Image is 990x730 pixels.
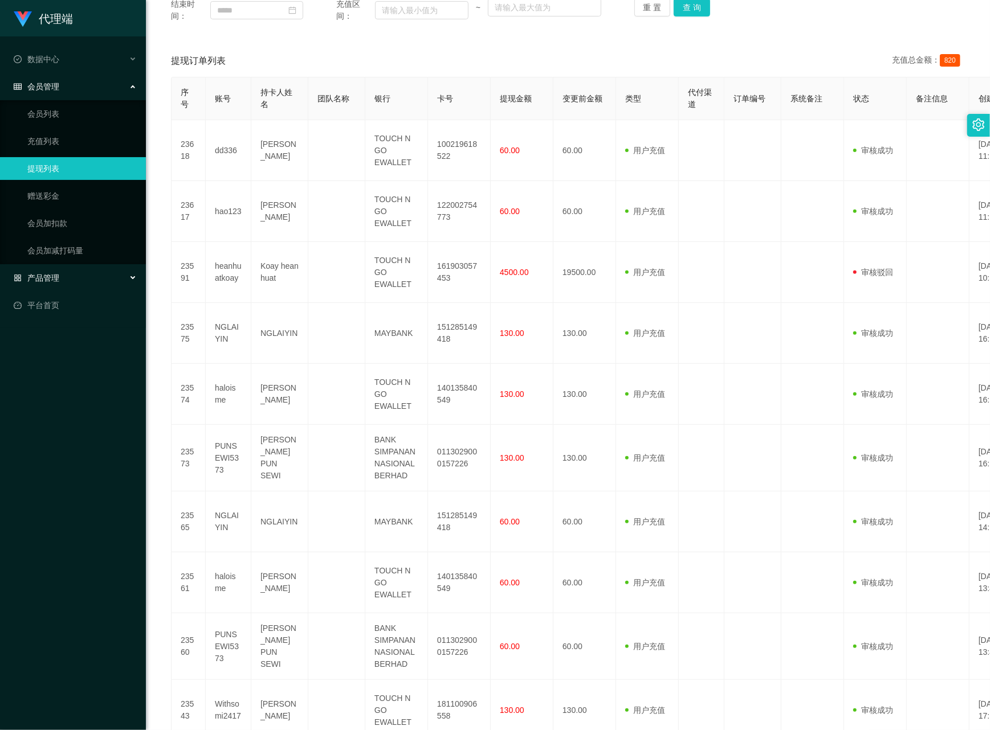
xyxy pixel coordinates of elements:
[553,120,616,181] td: 60.00
[251,613,308,680] td: [PERSON_NAME] PUN SEWI
[374,94,390,103] span: 银行
[428,552,491,613] td: 140135840549
[288,6,296,14] i: 图标: calendar
[27,102,137,125] a: 会员列表
[916,94,948,103] span: 备注信息
[14,274,22,282] i: 图标: appstore-o
[553,242,616,303] td: 19500.00
[27,239,137,262] a: 会员加减打码量
[428,613,491,680] td: 0113029000157226
[500,453,524,462] span: 130.00
[172,425,206,491] td: 23573
[251,181,308,242] td: [PERSON_NAME]
[563,94,602,103] span: 变更前金额
[27,130,137,153] a: 充值列表
[553,425,616,491] td: 130.00
[853,94,869,103] span: 状态
[553,364,616,425] td: 130.00
[14,14,73,23] a: 代理端
[734,94,765,103] span: 订单编号
[375,1,469,19] input: 请输入最小值为
[553,181,616,242] td: 60.00
[625,642,665,651] span: 用户充值
[625,207,665,216] span: 用户充值
[14,55,22,63] i: 图标: check-circle-o
[853,517,893,526] span: 审核成功
[625,389,665,399] span: 用户充值
[428,364,491,425] td: 140135840549
[625,329,665,338] span: 用户充值
[500,207,520,216] span: 60.00
[853,329,893,338] span: 审核成功
[500,517,520,526] span: 60.00
[853,268,893,277] span: 审核驳回
[940,54,960,67] span: 820
[853,207,893,216] span: 审核成功
[365,242,428,303] td: TOUCH N GO EWALLET
[27,157,137,180] a: 提现列表
[625,453,665,462] span: 用户充值
[428,303,491,364] td: 151285149418
[365,303,428,364] td: MAYBANK
[206,181,251,242] td: hao123
[553,491,616,552] td: 60.00
[260,88,292,109] span: 持卡人姓名
[251,242,308,303] td: Koay hean huat
[553,613,616,680] td: 60.00
[172,181,206,242] td: 23617
[500,389,524,399] span: 130.00
[853,146,893,155] span: 审核成功
[14,11,32,27] img: logo.9652507e.png
[365,181,428,242] td: TOUCH N GO EWALLET
[500,146,520,155] span: 60.00
[172,552,206,613] td: 23561
[215,94,231,103] span: 账号
[39,1,73,37] h1: 代理端
[500,329,524,338] span: 130.00
[206,120,251,181] td: dd336
[625,706,665,715] span: 用户充值
[317,94,349,103] span: 团队名称
[625,578,665,587] span: 用户充值
[437,94,453,103] span: 卡号
[251,120,308,181] td: [PERSON_NAME]
[892,54,965,68] div: 充值总金额：
[625,268,665,277] span: 用户充值
[365,491,428,552] td: MAYBANK
[251,303,308,364] td: NGLAIYIN
[553,303,616,364] td: 130.00
[251,552,308,613] td: [PERSON_NAME]
[500,268,529,277] span: 4500.00
[14,83,22,91] i: 图标: table
[500,578,520,587] span: 60.00
[206,242,251,303] td: heanhuatkoay
[428,242,491,303] td: 161903057453
[853,578,893,587] span: 审核成功
[625,94,641,103] span: 类型
[365,425,428,491] td: BANK SIMPANAN NASIONAL BERHAD
[365,120,428,181] td: TOUCH N GO EWALLET
[172,491,206,552] td: 23565
[688,88,712,109] span: 代付渠道
[206,364,251,425] td: haloisme
[428,425,491,491] td: 0113029000157226
[14,82,59,91] span: 会员管理
[365,552,428,613] td: TOUCH N GO EWALLET
[206,425,251,491] td: PUNSEWI5373
[468,2,488,14] span: ~
[251,364,308,425] td: [PERSON_NAME]
[27,184,137,207] a: 赠送彩金
[428,491,491,552] td: 151285149418
[206,552,251,613] td: haloisme
[172,303,206,364] td: 23575
[27,212,137,235] a: 会员加扣款
[500,706,524,715] span: 130.00
[853,642,893,651] span: 审核成功
[791,94,822,103] span: 系统备注
[972,118,985,131] i: 图标: setting
[625,517,665,526] span: 用户充值
[553,552,616,613] td: 60.00
[181,88,189,109] span: 序号
[172,364,206,425] td: 23574
[171,54,226,68] span: 提现订单列表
